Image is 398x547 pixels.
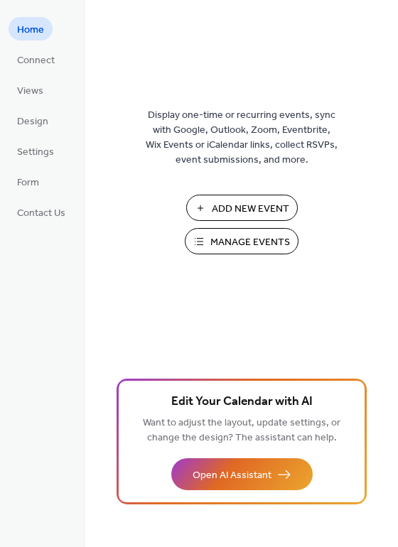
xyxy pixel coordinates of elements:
span: Connect [17,53,55,68]
button: Open AI Assistant [171,458,313,490]
a: Design [9,109,57,132]
a: Contact Us [9,200,74,224]
span: Display one-time or recurring events, sync with Google, Outlook, Zoom, Eventbrite, Wix Events or ... [146,108,338,168]
span: Contact Us [17,206,65,221]
span: Views [17,84,43,99]
span: Design [17,114,48,129]
button: Manage Events [185,228,298,254]
a: Form [9,170,48,193]
a: Settings [9,139,63,163]
span: Add New Event [212,202,289,217]
span: Edit Your Calendar with AI [171,392,313,412]
span: Want to adjust the layout, update settings, or change the design? The assistant can help. [143,413,340,448]
span: Open AI Assistant [193,468,271,483]
a: Home [9,17,53,40]
span: Form [17,175,39,190]
span: Home [17,23,44,38]
span: Settings [17,145,54,160]
a: Connect [9,48,63,71]
span: Manage Events [210,235,290,250]
button: Add New Event [186,195,298,221]
a: Views [9,78,52,102]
